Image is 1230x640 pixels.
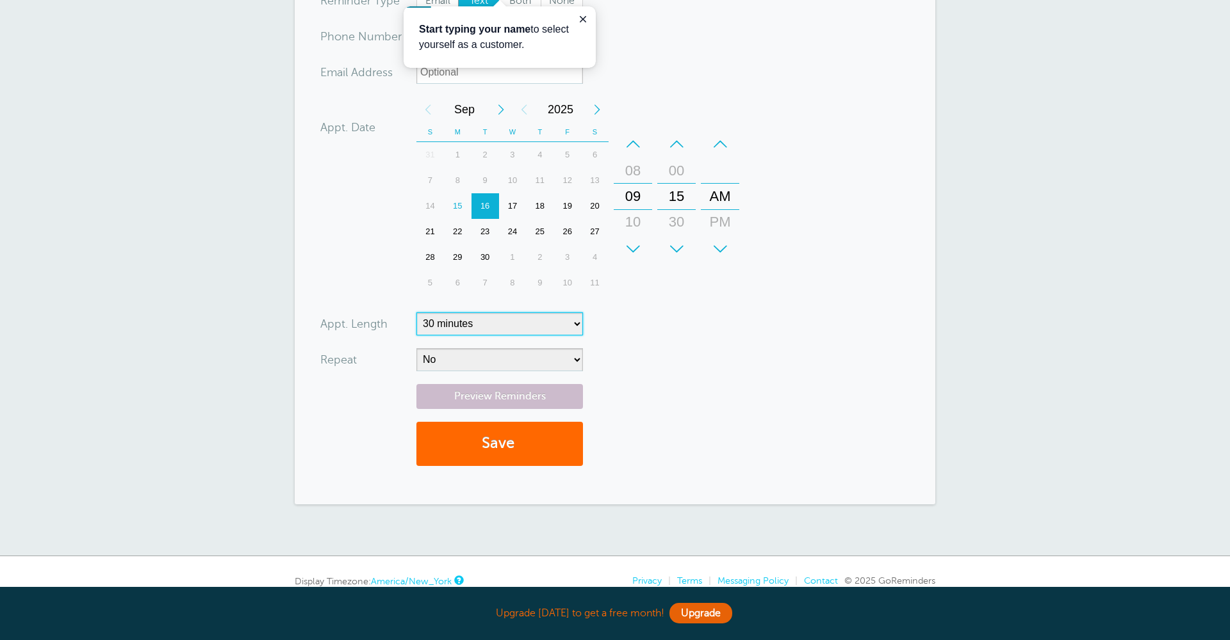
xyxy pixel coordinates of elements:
div: Saturday, September 6 [581,142,609,168]
div: Display Timezone: [295,575,462,587]
div: Wednesday, September 24 [499,219,527,244]
li: | [702,575,711,586]
div: 18 [526,193,553,219]
div: Saturday, September 20 [581,193,609,219]
th: S [416,122,444,142]
div: Tuesday, October 7 [471,270,499,296]
div: Friday, September 26 [553,219,581,244]
div: 45 [661,235,692,260]
div: Saturday, September 27 [581,219,609,244]
a: Contact [804,575,838,586]
th: W [499,122,527,142]
div: Friday, September 19 [553,193,581,219]
div: 22 [444,219,471,244]
div: Saturday, September 13 [581,168,609,193]
div: 2 [526,244,553,270]
label: Repeat [320,354,357,365]
div: Monday, September 8 [444,168,471,193]
div: Saturday, October 11 [581,270,609,296]
div: Wednesday, October 8 [499,270,527,296]
div: Saturday, October 4 [581,244,609,270]
div: Sunday, October 5 [416,270,444,296]
div: Tuesday, September 2 [471,142,499,168]
div: 12 [553,168,581,193]
div: 7 [471,270,499,296]
div: 9 [526,270,553,296]
span: © 2025 GoReminders [844,575,935,586]
div: 7 [416,168,444,193]
div: Friday, September 5 [553,142,581,168]
div: 9 [471,168,499,193]
div: 25 [526,219,553,244]
li: | [789,575,798,586]
label: Appt. Date [320,122,375,133]
div: Tuesday, September 23 [471,219,499,244]
div: 29 [444,244,471,270]
div: 8 [499,270,527,296]
div: Previous Year [512,97,536,122]
a: Messaging Policy [717,575,789,586]
div: PM [705,209,735,235]
div: Thursday, September 25 [526,219,553,244]
div: 4 [581,244,609,270]
div: 09 [618,184,648,209]
div: 5 [553,142,581,168]
div: 23 [471,219,499,244]
input: Optional [416,61,583,84]
div: 19 [553,193,581,219]
div: Thursday, October 9 [526,270,553,296]
div: 15 [444,193,471,219]
a: Privacy [632,575,662,586]
span: September [439,97,489,122]
div: 28 [416,244,444,270]
th: M [444,122,471,142]
iframe: tooltip [404,6,596,68]
div: Today, Monday, September 15 [444,193,471,219]
div: Wednesday, October 1 [499,244,527,270]
li: | [662,575,671,586]
div: 3 [499,142,527,168]
a: This is the timezone being used to display dates and times to you on this device. Click the timez... [454,576,462,584]
div: ress [320,61,416,84]
a: Upgrade [669,603,732,623]
div: 2 [471,142,499,168]
div: 1 [444,142,471,168]
div: Thursday, October 2 [526,244,553,270]
div: 6 [444,270,471,296]
label: Appt. Length [320,318,388,330]
div: 15 [661,184,692,209]
span: ne Nu [341,31,374,42]
div: Sunday, August 31 [416,142,444,168]
div: Tuesday, September 9 [471,168,499,193]
div: Thursday, September 18 [526,193,553,219]
div: 11 [618,235,648,260]
div: Tuesday, September 16 [471,193,499,219]
a: Terms [677,575,702,586]
div: Wednesday, September 10 [499,168,527,193]
div: 30 [471,244,499,270]
div: 27 [581,219,609,244]
div: 5 [416,270,444,296]
div: 10 [499,168,527,193]
div: Next Year [586,97,609,122]
div: Next Month [489,97,512,122]
div: Sunday, September 21 [416,219,444,244]
th: S [581,122,609,142]
div: 10 [618,209,648,235]
div: Tuesday, September 30 [471,244,499,270]
div: 14 [416,193,444,219]
div: 21 [416,219,444,244]
th: T [526,122,553,142]
a: America/New_York [371,576,452,586]
th: T [471,122,499,142]
div: 4 [526,142,553,168]
div: Friday, October 10 [553,270,581,296]
div: 00 [661,158,692,184]
span: Pho [320,31,341,42]
div: 10 [553,270,581,296]
div: Friday, September 12 [553,168,581,193]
